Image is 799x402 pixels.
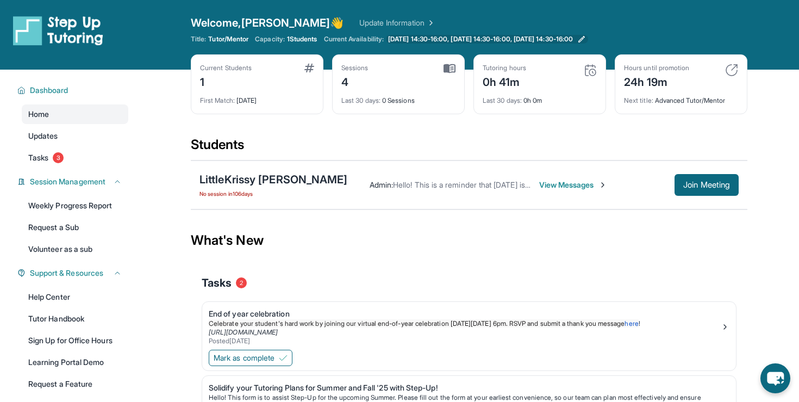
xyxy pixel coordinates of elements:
img: Chevron-Right [598,181,607,189]
div: 24h 19m [624,72,689,90]
a: Request a Feature [22,374,128,394]
button: Dashboard [26,85,122,96]
a: Weekly Progress Report [22,196,128,215]
a: Home [22,104,128,124]
img: card [304,64,314,72]
div: 4 [341,72,369,90]
span: Title: [191,35,206,44]
a: Learning Portal Demo [22,352,128,372]
img: card [584,64,597,77]
span: Dashboard [30,85,68,96]
a: Sign Up for Office Hours [22,331,128,350]
span: Next title : [624,96,653,104]
a: Update Information [359,17,435,28]
span: Tasks [28,152,48,163]
span: Last 30 days : [483,96,522,104]
a: Tutor Handbook [22,309,128,329]
div: Advanced Tutor/Mentor [624,90,738,105]
img: card [444,64,455,73]
div: Hours until promotion [624,64,689,72]
span: Updates [28,131,58,141]
a: Help Center [22,287,128,307]
button: Session Management [26,176,122,187]
span: Mark as complete [214,352,274,363]
a: here [625,319,638,327]
span: Welcome, [PERSON_NAME] 👋 [191,15,344,30]
a: [DATE] 14:30-16:00, [DATE] 14:30-16:00, [DATE] 14:30-16:00 [386,35,588,44]
span: Admin : [370,180,393,189]
a: Request a Sub [22,218,128,237]
span: Tutor/Mentor [208,35,248,44]
img: logo [13,15,103,46]
span: Capacity: [255,35,285,44]
span: Last 30 days : [341,96,380,104]
span: No session in 106 days [199,189,348,198]
span: 1 Students [287,35,317,44]
span: [DATE] 14:30-16:00, [DATE] 14:30-16:00, [DATE] 14:30-16:00 [388,35,573,44]
span: Join Meeting [683,182,730,188]
div: Posted [DATE] [209,337,721,345]
span: Session Management [30,176,105,187]
button: Join Meeting [675,174,739,196]
a: [URL][DOMAIN_NAME] [209,328,278,336]
a: Volunteer as a sub [22,239,128,259]
span: Support & Resources [30,268,103,279]
div: 1 [200,72,252,90]
button: Support & Resources [26,268,122,279]
div: Sessions [341,64,369,72]
img: Chevron Right [425,17,435,28]
a: Updates [22,126,128,146]
span: Celebrate your student's hard work by joining our virtual end-of-year celebration [DATE][DATE] 6p... [209,319,625,327]
span: Current Availability: [324,35,384,44]
span: Tasks [202,275,232,290]
div: Solidify your Tutoring Plans for Summer and Fall '25 with Step-Up! [209,382,721,393]
span: View Messages [539,180,607,190]
a: End of year celebrationCelebrate your student's hard work by joining our virtual end-of-year cele... [202,302,736,348]
span: 2 [236,277,247,288]
span: 3 [53,152,64,163]
p: ! [209,319,721,328]
span: First Match : [200,96,235,104]
img: card [725,64,738,77]
div: 0h 41m [483,72,526,90]
div: [DATE] [200,90,314,105]
span: Home [28,109,49,120]
div: LittleKrissy [PERSON_NAME] [199,172,348,187]
div: Current Students [200,64,252,72]
div: Tutoring hours [483,64,526,72]
button: chat-button [760,363,790,393]
div: 0h 0m [483,90,597,105]
div: End of year celebration [209,308,721,319]
a: Tasks3 [22,148,128,168]
button: Mark as complete [209,350,292,366]
img: Mark as complete [279,354,288,362]
div: 0 Sessions [341,90,455,105]
div: What's New [191,217,747,264]
div: Students [191,136,747,160]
